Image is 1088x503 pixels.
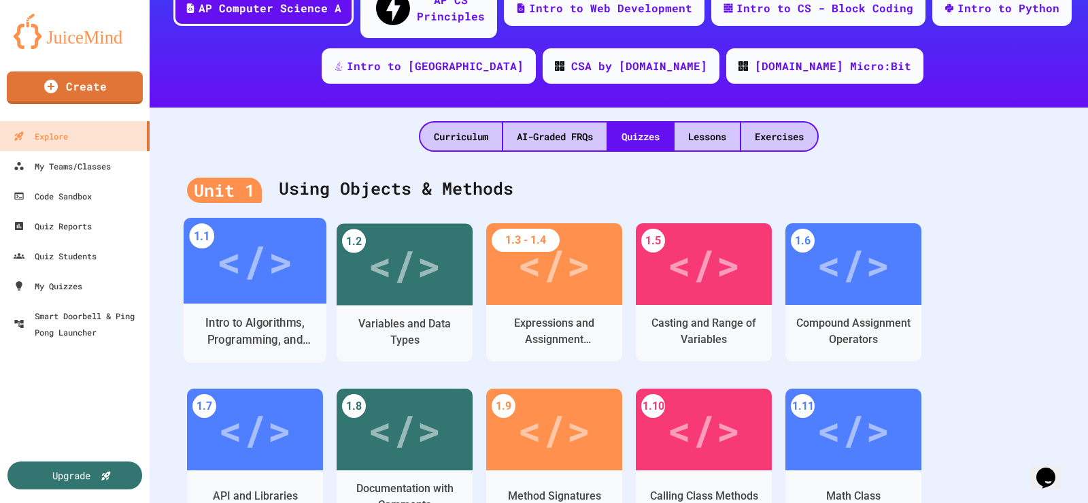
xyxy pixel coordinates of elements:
div: </> [817,399,890,460]
img: CODE_logo_RGB.png [738,61,748,71]
div: 1.9 [492,394,515,418]
div: Smart Doorbell & Ping Pong Launcher [14,308,144,340]
div: Quiz Students [14,248,97,264]
div: Intro to [GEOGRAPHIC_DATA] [347,58,524,74]
div: Quiz Reports [14,218,92,234]
div: Explore [14,128,68,144]
div: Expressions and Assignment Statements [496,315,612,348]
div: AI-Graded FRQs [503,123,607,150]
div: 1.7 [192,394,216,418]
div: </> [517,233,591,295]
div: </> [216,229,293,293]
div: </> [368,234,441,295]
div: </> [817,233,890,295]
div: </> [368,399,441,460]
div: </> [667,233,741,295]
div: Compound Assignment Operators [796,315,911,348]
div: CSA by [DOMAIN_NAME] [571,58,707,74]
div: 1.11 [791,394,815,418]
img: logo-orange.svg [14,14,136,49]
div: 1.10 [641,394,665,418]
img: CODE_logo_RGB.png [555,61,564,71]
div: </> [517,399,591,460]
div: </> [667,399,741,460]
div: [DOMAIN_NAME] Micro:Bit [755,58,911,74]
div: Code Sandbox [14,188,92,204]
div: My Quizzes [14,278,82,294]
div: Variables and Data Types [347,316,462,348]
div: 1.8 [342,394,366,418]
div: </> [218,399,292,460]
div: Exercises [741,123,817,150]
div: Intro to Algorithms, Programming, and Compilers [194,314,316,348]
div: Using Objects & Methods [187,162,1051,216]
div: Quizzes [608,123,673,150]
div: 1.2 [342,229,366,253]
div: Unit 1 [187,178,262,204]
div: Lessons [675,123,740,150]
div: 1.5 [641,229,665,253]
iframe: chat widget [1031,449,1074,489]
a: Create [7,71,143,104]
div: Upgrade [52,468,90,483]
div: 1.1 [189,224,214,249]
div: 1.3 - 1.4 [492,229,560,252]
div: Casting and Range of Variables [646,315,762,348]
div: My Teams/Classes [14,158,111,174]
div: 1.6 [791,229,815,253]
div: Curriculum [420,123,502,150]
